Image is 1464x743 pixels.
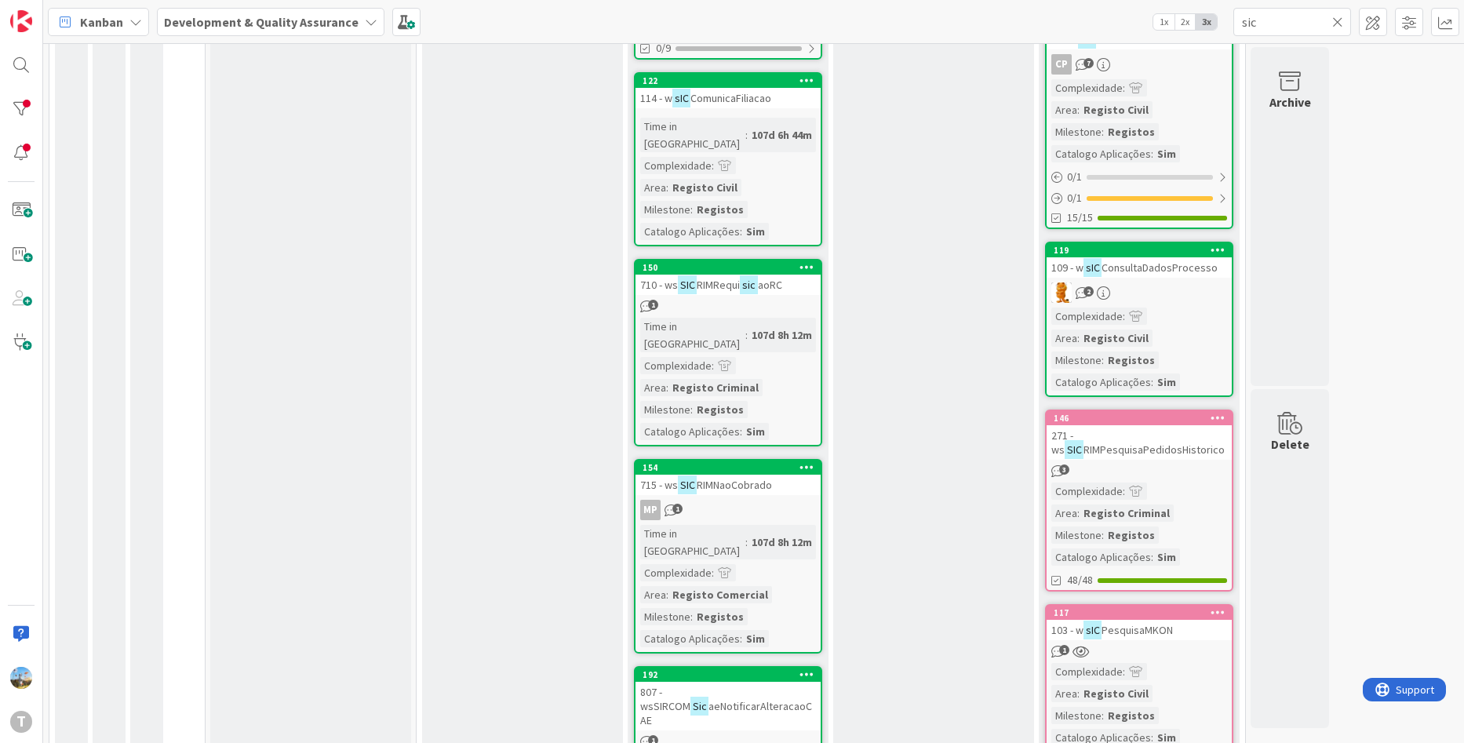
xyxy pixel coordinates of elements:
[1047,167,1232,187] div: 0/1
[640,500,661,520] div: MP
[666,586,668,603] span: :
[745,126,748,144] span: :
[640,179,666,196] div: Area
[1047,54,1232,75] div: CP
[635,74,821,108] div: 122114 - wsICComunicaFiliacao
[1153,373,1180,391] div: Sim
[643,462,821,473] div: 154
[635,260,821,295] div: 150710 - wsSICRIMRequisicaoRC
[1047,411,1232,425] div: 146
[1271,435,1309,453] div: Delete
[80,13,123,31] span: Kanban
[1051,330,1077,347] div: Area
[1051,101,1077,118] div: Area
[1104,351,1159,369] div: Registos
[635,461,821,475] div: 154
[1051,663,1123,680] div: Complexidade
[1067,572,1093,588] span: 48/48
[640,423,740,440] div: Catalogo Aplicações
[1151,145,1153,162] span: :
[1051,123,1102,140] div: Milestone
[668,179,741,196] div: Registo Civil
[1077,330,1080,347] span: :
[1051,373,1151,391] div: Catalogo Aplicações
[1123,663,1125,680] span: :
[640,201,690,218] div: Milestone
[740,275,757,293] mark: sic
[678,275,697,293] mark: SIC
[1067,169,1082,185] span: 0 / 1
[690,201,693,218] span: :
[1051,308,1123,325] div: Complexidade
[1059,645,1069,655] span: 1
[745,534,748,551] span: :
[635,74,821,88] div: 122
[1153,145,1180,162] div: Sim
[640,318,745,352] div: Time in [GEOGRAPHIC_DATA]
[1102,351,1104,369] span: :
[742,630,769,647] div: Sim
[643,669,821,680] div: 192
[1077,504,1080,522] span: :
[1123,79,1125,97] span: :
[745,326,748,344] span: :
[1077,685,1080,702] span: :
[690,697,708,715] mark: Sic
[640,223,740,240] div: Catalogo Aplicações
[1102,623,1173,637] span: PesquisaMKON
[1051,54,1072,75] div: CP
[668,586,772,603] div: Registo Comercial
[1047,243,1232,257] div: 119
[1051,526,1102,544] div: Milestone
[1047,282,1232,303] div: RL
[1104,707,1159,724] div: Registos
[712,564,714,581] span: :
[697,478,772,492] span: RIMNaoCobrado
[1047,411,1232,460] div: 146271 - wsSICRIMPesquisaPedidosHistorico
[1054,245,1232,256] div: 119
[1083,286,1094,297] span: 2
[1153,14,1174,30] span: 1x
[1123,308,1125,325] span: :
[10,667,32,689] img: DG
[648,300,658,310] span: 1
[1051,79,1123,97] div: Complexidade
[740,223,742,240] span: :
[1051,145,1151,162] div: Catalogo Aplicações
[712,357,714,374] span: :
[640,379,666,396] div: Area
[1174,14,1196,30] span: 2x
[640,91,672,105] span: 114 - w
[1051,548,1151,566] div: Catalogo Aplicações
[1151,548,1153,566] span: :
[1051,707,1102,724] div: Milestone
[640,401,690,418] div: Milestone
[1104,123,1159,140] div: Registos
[690,401,693,418] span: :
[1051,483,1123,500] div: Complexidade
[740,630,742,647] span: :
[1080,685,1153,702] div: Registo Civil
[1080,330,1153,347] div: Registo Civil
[643,262,821,273] div: 150
[666,179,668,196] span: :
[33,2,71,21] span: Support
[758,278,782,292] span: aoRC
[640,278,678,292] span: 710 - ws
[1047,243,1232,278] div: 119109 - wsICConsultaDadosProcesso
[697,278,740,292] span: RIMRequi
[1047,188,1232,208] div: 0/1
[748,326,816,344] div: 107d 8h 12m
[635,260,821,275] div: 150
[1083,58,1094,68] span: 7
[1102,123,1104,140] span: :
[1269,93,1311,111] div: Archive
[1080,101,1153,118] div: Registo Civil
[690,608,693,625] span: :
[740,423,742,440] span: :
[1051,351,1102,369] div: Milestone
[1067,209,1093,226] span: 15/15
[1083,258,1102,276] mark: sIC
[1080,504,1174,522] div: Registo Criminal
[164,14,359,30] b: Development & Quality Assurance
